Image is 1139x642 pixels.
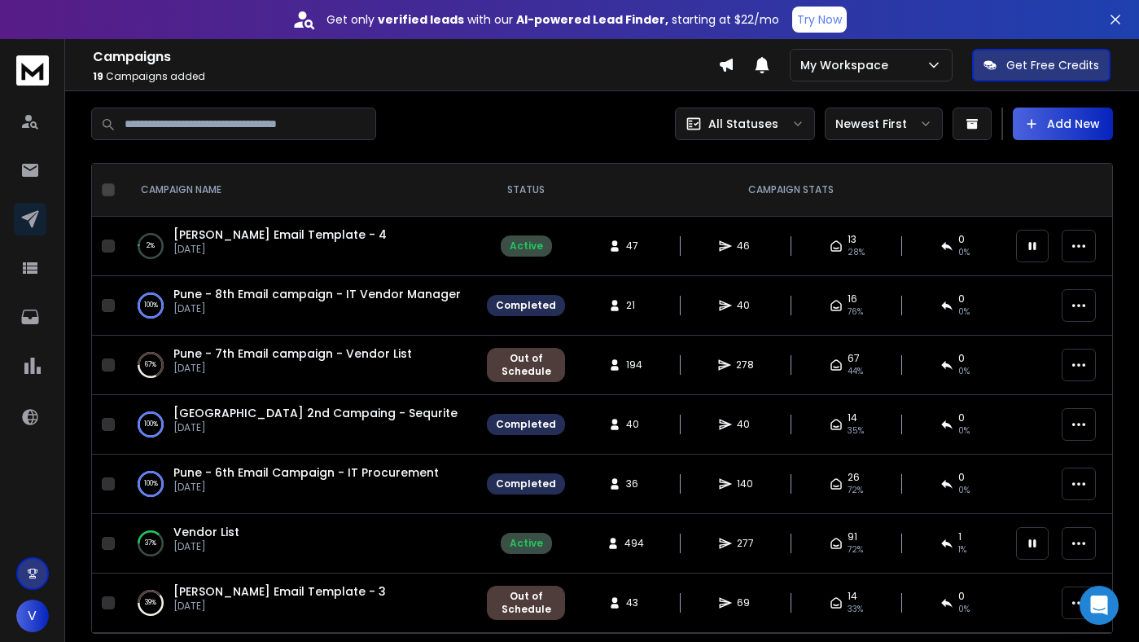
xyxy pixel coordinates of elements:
p: [DATE] [173,540,239,553]
span: 43 [626,596,642,609]
button: V [16,600,49,632]
p: 2 % [147,238,155,254]
div: Out of Schedule [496,590,556,616]
span: 0 % [958,306,970,319]
p: 100 % [144,416,158,433]
p: [DATE] [173,481,439,494]
span: 0 [958,590,965,603]
span: 35 % [848,424,864,438]
td: 2%[PERSON_NAME] Email Template - 4[DATE] [121,217,477,276]
div: Active [510,537,543,550]
p: 100 % [144,297,158,314]
span: 194 [626,358,642,372]
a: [GEOGRAPHIC_DATA] 2nd Campaing - Sequrite [173,405,458,421]
div: Active [510,240,543,253]
span: 72 % [848,543,863,556]
a: Pune - 7th Email campaign - Vendor List [173,345,412,362]
span: 494 [624,537,644,550]
p: 39 % [145,595,156,611]
span: 44 % [848,365,863,378]
p: 100 % [144,476,158,492]
span: 0 % [958,603,970,616]
strong: verified leads [378,11,464,28]
span: 140 [737,477,753,490]
p: [DATE] [173,302,461,315]
span: 33 % [848,603,863,616]
td: 37%Vendor List[DATE] [121,514,477,574]
span: 47 [626,240,642,253]
span: 1 [958,530,962,543]
p: Get only with our starting at $22/mo [326,11,779,28]
span: 40 [737,299,753,312]
th: STATUS [477,164,575,217]
span: 36 [626,477,642,490]
a: Pune - 6th Email Campaign - IT Procurement [173,464,439,481]
p: Get Free Credits [1006,57,1099,73]
p: Campaigns added [93,70,718,83]
p: [DATE] [173,600,386,613]
p: 37 % [145,535,156,552]
span: 14 [848,411,857,424]
span: 40 [737,418,753,431]
span: 278 [736,358,754,372]
p: [DATE] [173,421,458,434]
button: Get Free Credits [972,49,1111,81]
span: 0 % [958,365,970,378]
p: All Statuses [708,116,778,132]
div: Completed [496,418,556,431]
th: CAMPAIGN STATS [575,164,1006,217]
span: 0 [958,411,965,424]
span: 0 [958,233,965,246]
td: 67%Pune - 7th Email campaign - Vendor List[DATE] [121,336,477,395]
span: 67 [848,352,860,365]
div: Out of Schedule [496,352,556,378]
td: 100%[GEOGRAPHIC_DATA] 2nd Campaing - Sequrite[DATE] [121,395,477,455]
div: Completed [496,477,556,490]
span: 21 [626,299,642,312]
p: 67 % [145,357,156,373]
span: 26 [848,471,860,484]
button: Newest First [825,108,943,140]
span: 69 [737,596,753,609]
span: 0 [958,352,965,365]
div: Open Intercom Messenger [1080,586,1119,625]
span: 13 [848,233,856,246]
span: 76 % [848,306,863,319]
a: Pune - 8th Email campaign - IT Vendor Manager [173,286,461,302]
p: [DATE] [173,362,412,375]
span: 28 % [848,246,865,259]
h1: Campaigns [93,47,718,67]
a: [PERSON_NAME] Email Template - 4 [173,226,387,243]
td: 100%Pune - 6th Email Campaign - IT Procurement[DATE] [121,455,477,514]
td: 39%[PERSON_NAME] Email Template - 3[DATE] [121,574,477,633]
span: 1 % [958,543,966,556]
a: [PERSON_NAME] Email Template - 3 [173,583,386,600]
span: 19 [93,69,103,83]
span: 0 % [958,424,970,438]
span: 0 % [958,484,970,497]
span: 46 [737,240,753,253]
strong: AI-powered Lead Finder, [516,11,668,28]
span: 40 [626,418,642,431]
span: 72 % [848,484,863,497]
a: Vendor List [173,524,239,540]
button: Add New [1013,108,1113,140]
span: 0 [958,292,965,306]
td: 100%Pune - 8th Email campaign - IT Vendor Manager[DATE] [121,276,477,336]
button: Try Now [792,7,847,33]
p: [DATE] [173,243,387,256]
img: logo [16,55,49,86]
span: 16 [848,292,857,306]
span: 0 [958,471,965,484]
span: 91 [848,530,857,543]
span: 277 [737,537,754,550]
p: Try Now [797,11,842,28]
